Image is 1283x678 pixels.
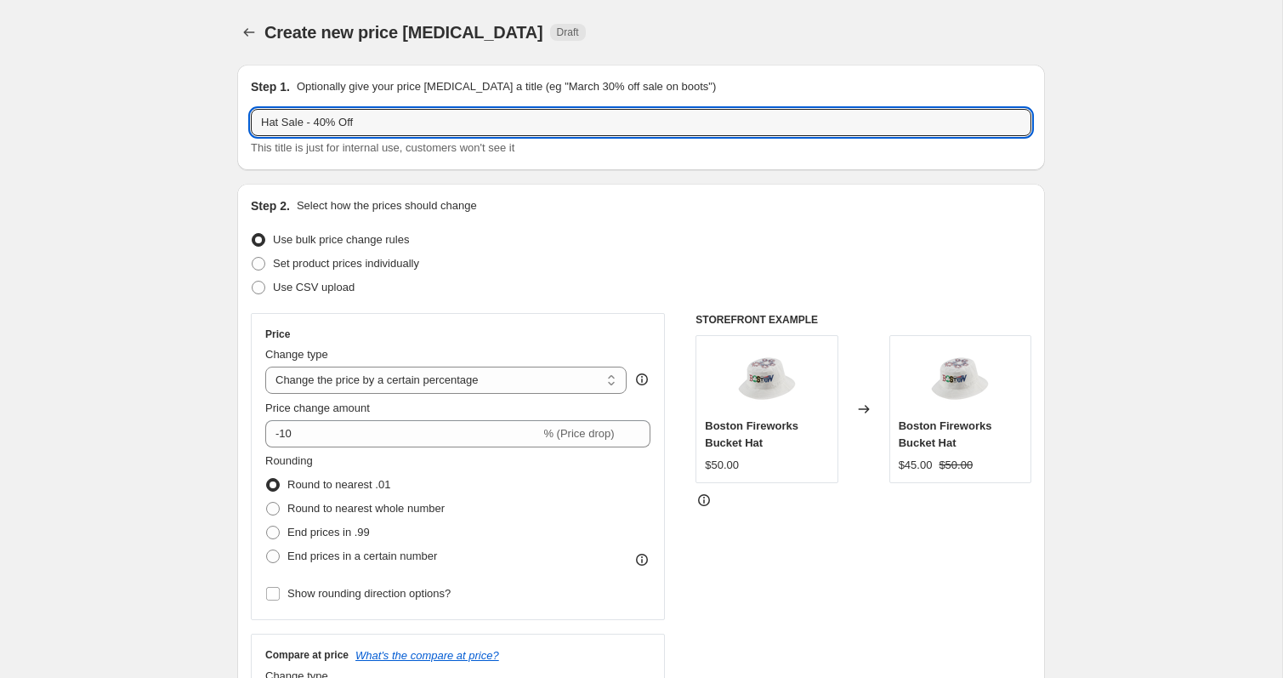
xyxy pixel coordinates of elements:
span: Create new price [MEDICAL_DATA] [264,23,543,42]
span: This title is just for internal use, customers won't see it [251,141,514,154]
div: $50.00 [705,457,739,474]
p: Select how the prices should change [297,197,477,214]
h2: Step 1. [251,78,290,95]
span: Boston Fireworks Bucket Hat [705,419,798,449]
span: Price change amount [265,402,370,414]
div: $45.00 [899,457,933,474]
img: bucketfront_80x.png [926,345,994,413]
h2: Step 2. [251,197,290,214]
span: Show rounding direction options? [287,587,451,600]
span: Set product prices individually [273,257,419,270]
h3: Compare at price [265,648,349,662]
button: Price change jobs [237,20,261,44]
span: Boston Fireworks Bucket Hat [899,419,992,449]
span: Draft [557,26,579,39]
span: Change type [265,348,328,361]
img: bucketfront_80x.png [733,345,801,413]
span: Rounding [265,454,313,467]
span: End prices in a certain number [287,550,437,562]
span: Use CSV upload [273,281,355,293]
button: What's the compare at price? [355,649,499,662]
h6: STOREFRONT EXAMPLE [695,313,1031,327]
input: 30% off holiday sale [251,109,1031,136]
strike: $50.00 [939,457,973,474]
span: % (Price drop) [543,427,614,440]
input: -15 [265,420,540,447]
p: Optionally give your price [MEDICAL_DATA] a title (eg "March 30% off sale on boots") [297,78,716,95]
span: Round to nearest .01 [287,478,390,491]
div: help [633,371,650,388]
span: End prices in .99 [287,526,370,538]
span: Round to nearest whole number [287,502,445,515]
h3: Price [265,328,290,341]
span: Use bulk price change rules [273,233,409,246]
